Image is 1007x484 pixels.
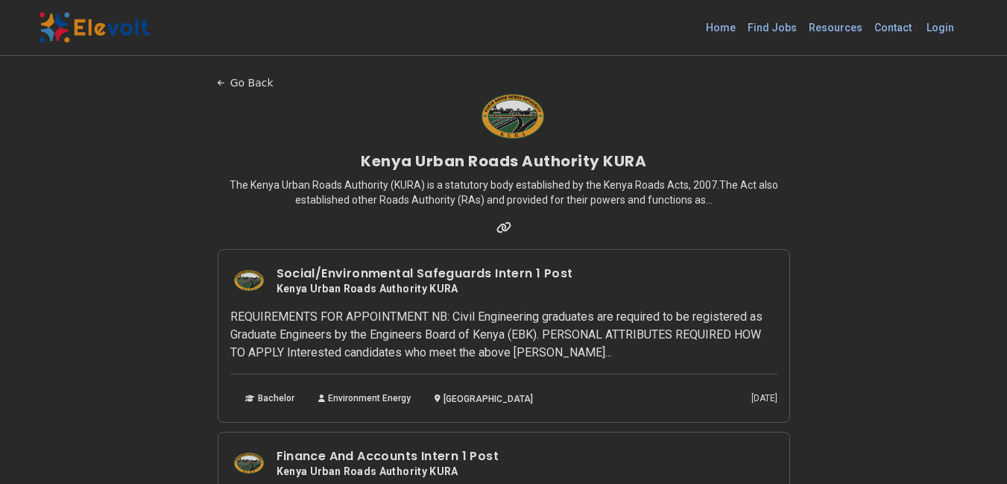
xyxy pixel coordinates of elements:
[309,386,420,410] p: Environment Energy
[218,177,790,207] p: The Kenya Urban Roads Authority (KURA) is a statutory body established by the Kenya Roads Acts, 2...
[234,270,264,291] img: Kenya Urban Roads Authority KURA
[803,16,868,40] a: Resources
[234,453,264,474] img: Kenya Urban Roads Authority KURA
[277,447,499,465] h3: Finance And Accounts Intern 1 Post
[742,16,803,40] a: Find Jobs
[482,94,545,139] img: Kenya Urban Roads Authority KURA
[751,392,777,404] p: [DATE]
[700,16,742,40] a: Home
[230,308,777,362] p: REQUIREMENTS FOR APPOINTMENT NB: Civil Engineering graduates are required to be registered as Gra...
[39,12,151,43] img: Elevolt
[218,72,274,94] button: Go Back
[361,151,646,172] h1: Kenya Urban Roads Authority KURA
[277,283,458,296] span: Kenya Urban Roads Authority KURA
[230,262,777,410] a: Kenya Urban Roads Authority KURASocial/Environmental Safeguards Intern 1 PostKenya Urban Roads Au...
[258,392,294,404] span: Bachelor
[443,394,533,404] span: [GEOGRAPHIC_DATA]
[918,13,963,43] a: Login
[277,465,458,479] span: Kenya Urban Roads Authority KURA
[277,265,573,283] h3: Social/Environmental Safeguards Intern 1 Post
[868,16,918,40] a: Contact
